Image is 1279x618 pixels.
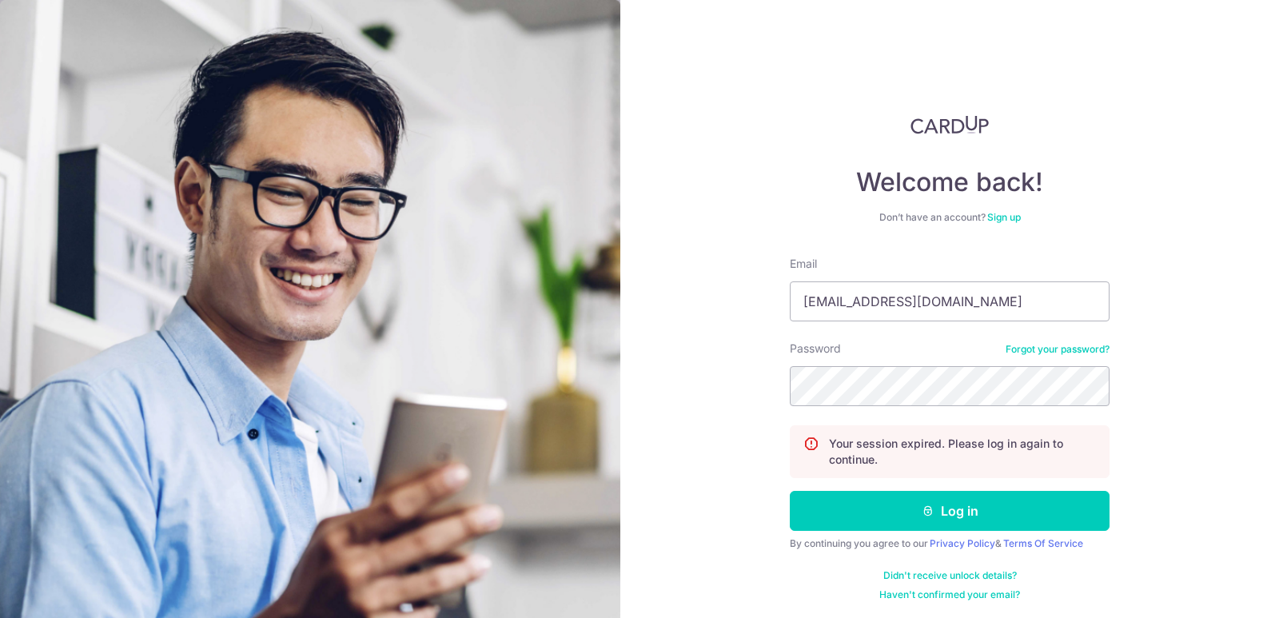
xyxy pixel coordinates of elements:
button: Log in [790,491,1110,531]
div: By continuing you agree to our & [790,537,1110,550]
a: Privacy Policy [930,537,995,549]
a: Sign up [987,211,1021,223]
img: CardUp Logo [910,115,989,134]
label: Password [790,341,841,357]
p: Your session expired. Please log in again to continue. [829,436,1096,468]
input: Enter your Email [790,281,1110,321]
a: Terms Of Service [1003,537,1083,549]
h4: Welcome back! [790,166,1110,198]
a: Didn't receive unlock details? [883,569,1017,582]
div: Don’t have an account? [790,211,1110,224]
a: Haven't confirmed your email? [879,588,1020,601]
label: Email [790,256,817,272]
a: Forgot your password? [1006,343,1110,356]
